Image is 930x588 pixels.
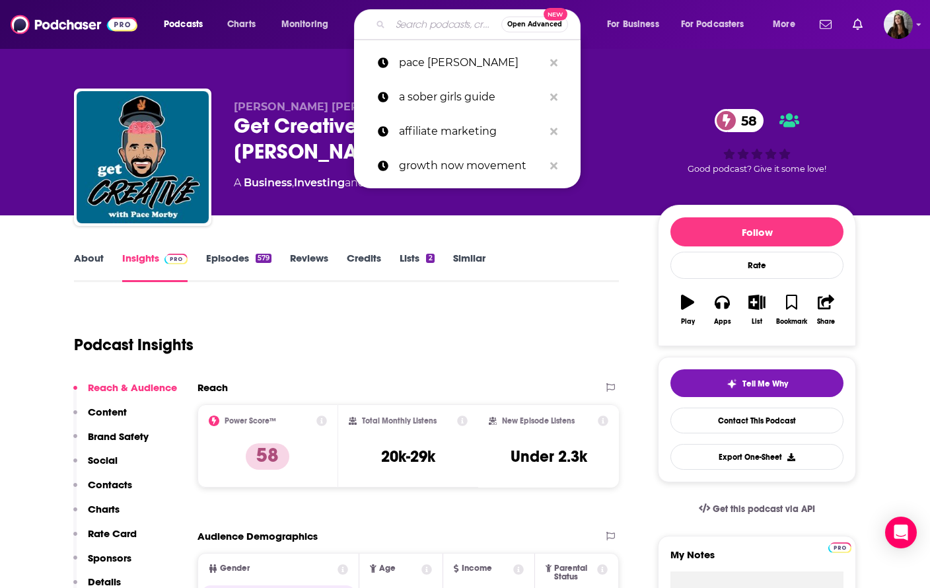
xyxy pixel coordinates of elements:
div: Open Intercom Messenger [885,517,917,548]
a: About [74,252,104,282]
button: open menu [272,14,345,35]
label: My Notes [670,548,843,571]
a: Show notifications dropdown [814,13,837,36]
button: Social [73,454,118,478]
span: Open Advanced [507,21,562,28]
span: Podcasts [164,15,203,34]
span: , [292,176,294,189]
a: Similar [453,252,485,282]
span: Charts [227,15,256,34]
button: List [740,286,774,334]
div: Rate [670,252,843,279]
span: and [345,176,365,189]
div: Share [817,318,835,326]
h2: Reach [197,381,228,394]
a: Pro website [828,540,851,553]
p: Rate Card [88,527,137,540]
span: Logged in as bnmartinn [884,10,913,39]
a: pace [PERSON_NAME] [354,46,581,80]
a: Business [244,176,292,189]
span: 58 [728,109,764,132]
span: Age [379,564,396,573]
h2: New Episode Listens [502,416,575,425]
a: Investing [294,176,345,189]
a: affiliate marketing [354,114,581,149]
a: Charts [219,14,264,35]
p: Brand Safety [88,430,149,443]
button: Contacts [73,478,132,503]
h1: Podcast Insights [74,335,194,355]
span: New [544,8,567,20]
p: a sober girls guide [399,80,544,114]
button: Share [809,286,843,334]
p: Social [88,454,118,466]
button: open menu [764,14,812,35]
p: Contacts [88,478,132,491]
a: Episodes579 [206,252,271,282]
p: affiliate marketing [399,114,544,149]
span: For Business [607,15,659,34]
img: Podchaser Pro [828,542,851,553]
span: Parental Status [554,564,594,581]
a: InsightsPodchaser Pro [122,252,188,282]
p: pace morby [399,46,544,80]
a: Contact This Podcast [670,408,843,433]
p: Charts [88,503,120,515]
a: Get this podcast via API [688,493,826,525]
span: More [773,15,795,34]
button: Charts [73,503,120,527]
span: [PERSON_NAME] [PERSON_NAME] [234,100,426,113]
button: Content [73,406,127,430]
div: Apps [714,318,731,326]
button: Export One-Sheet [670,444,843,470]
div: List [752,318,762,326]
a: Lists2 [400,252,434,282]
div: Play [681,318,695,326]
span: Monitoring [281,15,328,34]
button: open menu [598,14,676,35]
p: 58 [246,443,289,470]
p: Sponsors [88,552,131,564]
img: Get Creative with Pace Morby [77,91,209,223]
span: Income [462,564,492,573]
button: Play [670,286,705,334]
button: Bookmark [774,286,808,334]
p: Details [88,575,121,588]
span: Get this podcast via API [713,503,815,515]
p: Content [88,406,127,418]
span: Gender [220,564,250,573]
div: 58Good podcast? Give it some love! [658,100,856,182]
button: Show profile menu [884,10,913,39]
h3: Under 2.3k [511,447,587,466]
img: User Profile [884,10,913,39]
p: Reach & Audience [88,381,177,394]
a: 58 [715,109,764,132]
a: Show notifications dropdown [847,13,868,36]
button: Open AdvancedNew [501,17,568,32]
input: Search podcasts, credits, & more... [390,14,501,35]
a: Credits [347,252,381,282]
button: Rate Card [73,527,137,552]
div: 579 [256,254,271,263]
a: Reviews [290,252,328,282]
button: open menu [672,14,764,35]
button: tell me why sparkleTell Me Why [670,369,843,397]
span: Good podcast? Give it some love! [688,164,826,174]
h3: 20k-29k [381,447,435,466]
a: a sober girls guide [354,80,581,114]
button: Sponsors [73,552,131,576]
p: growth now movement [399,149,544,183]
h2: Total Monthly Listens [362,416,437,425]
button: Brand Safety [73,430,149,455]
img: Podchaser - Follow, Share and Rate Podcasts [11,12,137,37]
a: growth now movement [354,149,581,183]
button: open menu [155,14,220,35]
h2: Audience Demographics [197,530,318,542]
div: Search podcasts, credits, & more... [367,9,593,40]
div: 2 [426,254,434,263]
span: For Podcasters [681,15,744,34]
button: Follow [670,217,843,246]
button: Reach & Audience [73,381,177,406]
